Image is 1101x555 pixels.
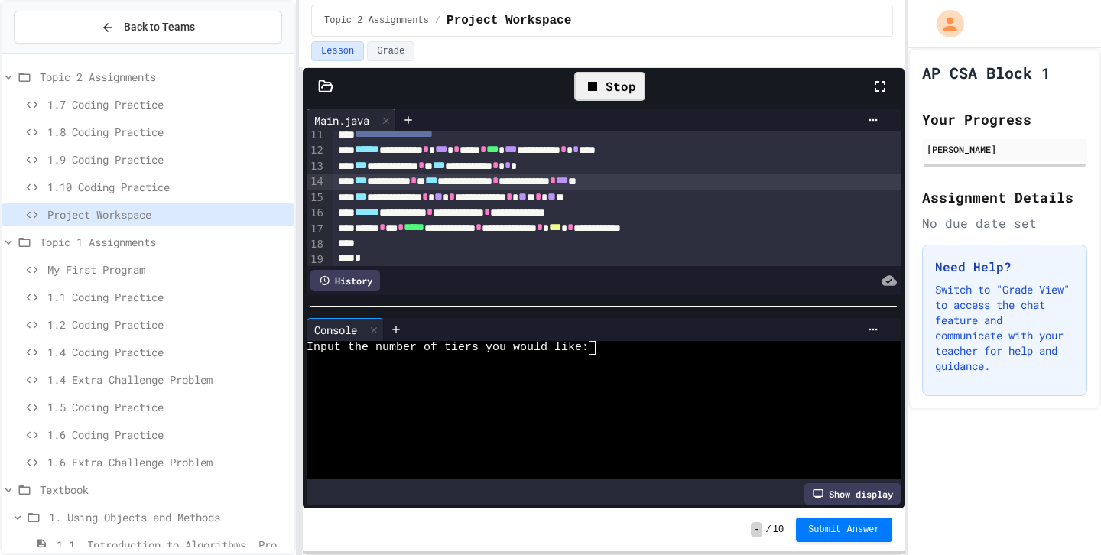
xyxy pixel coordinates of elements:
[47,399,288,415] span: 1.5 Coding Practice
[927,142,1083,156] div: [PERSON_NAME]
[307,341,589,355] span: Input the number of tiers you would like:
[124,19,195,35] span: Back to Teams
[922,62,1051,83] h1: AP CSA Block 1
[47,261,288,277] span: My First Program
[765,524,771,536] span: /
[307,206,326,221] div: 16
[307,237,326,252] div: 18
[808,524,880,536] span: Submit Answer
[47,179,288,195] span: 1.10 Coding Practice
[307,252,326,268] div: 19
[47,289,288,305] span: 1.1 Coding Practice
[40,482,288,498] span: Textbook
[40,234,288,250] span: Topic 1 Assignments
[40,69,288,85] span: Topic 2 Assignments
[310,270,380,291] div: History
[57,537,288,553] span: 1.1. Introduction to Algorithms, Programming, and Compilers
[47,96,288,112] span: 1.7 Coding Practice
[922,187,1087,208] h2: Assignment Details
[574,72,645,101] div: Stop
[922,109,1087,130] h2: Your Progress
[324,15,429,27] span: Topic 2 Assignments
[307,109,396,131] div: Main.java
[921,6,968,41] div: My Account
[307,174,326,190] div: 14
[47,124,288,140] span: 1.8 Coding Practice
[796,518,892,542] button: Submit Answer
[49,509,288,525] span: 1. Using Objects and Methods
[751,522,762,537] span: -
[922,214,1087,232] div: No due date set
[311,41,364,61] button: Lesson
[307,143,326,158] div: 12
[773,524,784,536] span: 10
[307,112,377,128] div: Main.java
[47,316,288,333] span: 1.2 Coding Practice
[307,128,326,143] div: 11
[47,454,288,470] span: 1.6 Extra Challenge Problem
[307,190,326,206] div: 15
[47,427,288,443] span: 1.6 Coding Practice
[47,151,288,167] span: 1.9 Coding Practice
[307,318,384,341] div: Console
[47,372,288,388] span: 1.4 Extra Challenge Problem
[447,11,571,30] span: Project Workspace
[307,159,326,174] div: 13
[47,206,288,222] span: Project Workspace
[14,11,282,44] button: Back to Teams
[307,322,365,338] div: Console
[804,483,901,505] div: Show display
[367,41,414,61] button: Grade
[435,15,440,27] span: /
[47,344,288,360] span: 1.4 Coding Practice
[935,258,1074,276] h3: Need Help?
[935,282,1074,374] p: Switch to "Grade View" to access the chat feature and communicate with your teacher for help and ...
[307,222,326,237] div: 17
